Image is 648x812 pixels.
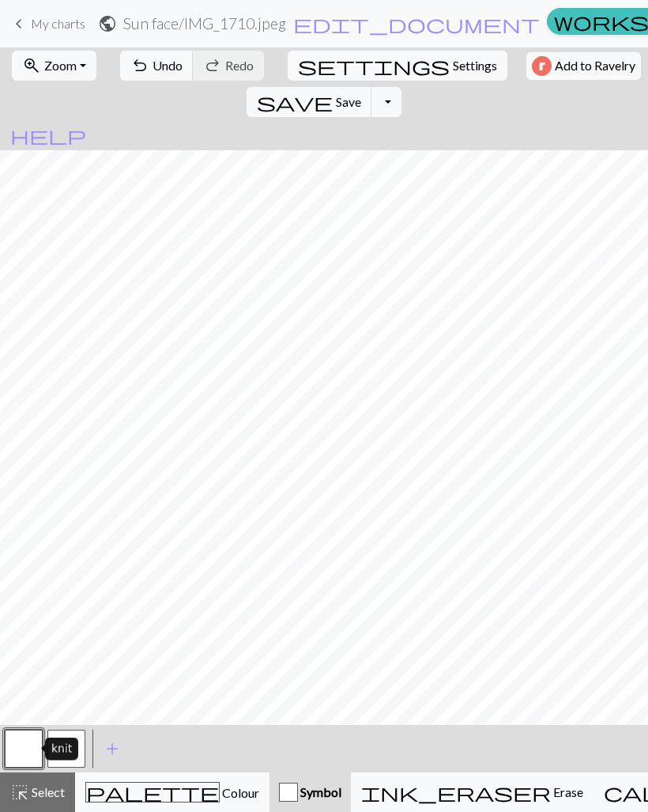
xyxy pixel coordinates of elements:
span: Save [336,94,361,109]
h2: Sun face / IMG_1710.jpeg [123,14,286,32]
button: Save [247,87,372,117]
button: SettingsSettings [288,51,507,81]
span: public [98,13,117,35]
span: keyboard_arrow_left [9,13,28,35]
span: save [257,91,333,113]
span: Add to Ravelry [555,56,635,76]
button: Erase [351,772,593,812]
button: Zoom [12,51,96,81]
span: highlight_alt [10,781,29,803]
i: Settings [298,56,450,75]
span: Erase [551,784,583,799]
span: Colour [220,785,259,800]
span: help [10,124,86,146]
span: Undo [153,58,183,73]
button: Symbol [269,772,351,812]
span: settings [298,55,450,77]
a: My charts [9,10,85,37]
button: Add to Ravelry [526,52,641,80]
span: Select [29,784,65,799]
span: Settings [453,56,497,75]
span: add [103,738,122,760]
span: Symbol [298,784,341,799]
span: edit_document [293,13,540,35]
span: Zoom [44,58,77,73]
span: My charts [31,16,85,31]
button: Undo [120,51,194,81]
button: o [47,730,85,768]
span: ink_eraser [361,781,551,803]
div: knit [45,738,78,761]
span: zoom_in [22,55,41,77]
span: undo [130,55,149,77]
img: Ravelry [532,56,552,76]
button: Colour [75,772,269,812]
span: palette [86,781,219,803]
